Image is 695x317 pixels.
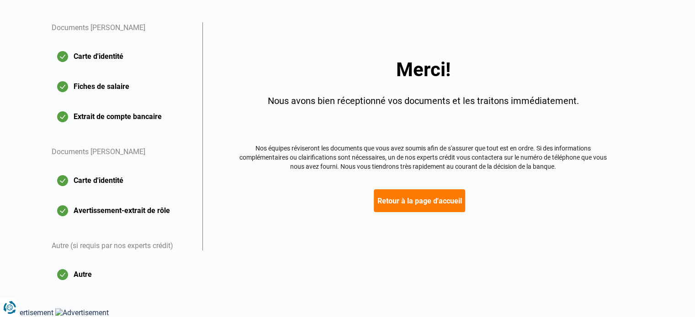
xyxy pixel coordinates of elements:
div: Documents [PERSON_NAME] [52,22,191,45]
button: Carte d'identité [52,169,191,192]
button: Autre [52,263,191,286]
button: Avertissement-extrait de rôle [52,199,191,222]
div: Documents [PERSON_NAME] [52,135,191,169]
img: Advertisement [55,308,109,317]
div: Autre (si requis par nos experts crédit) [52,229,191,263]
button: Extrait de compte bancaire [52,105,191,128]
div: Merci! [238,60,608,79]
div: Nous avons bien réceptionné vos documents et les traitons immédiatement. [238,94,608,108]
button: Carte d'identité [52,45,191,68]
button: Retour à la page d'accueil [374,189,465,212]
button: Fiches de salaire [52,75,191,98]
div: Nos équipes réviseront les documents que vous avez soumis afin de s'assurer que tout est en ordre... [238,144,608,171]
